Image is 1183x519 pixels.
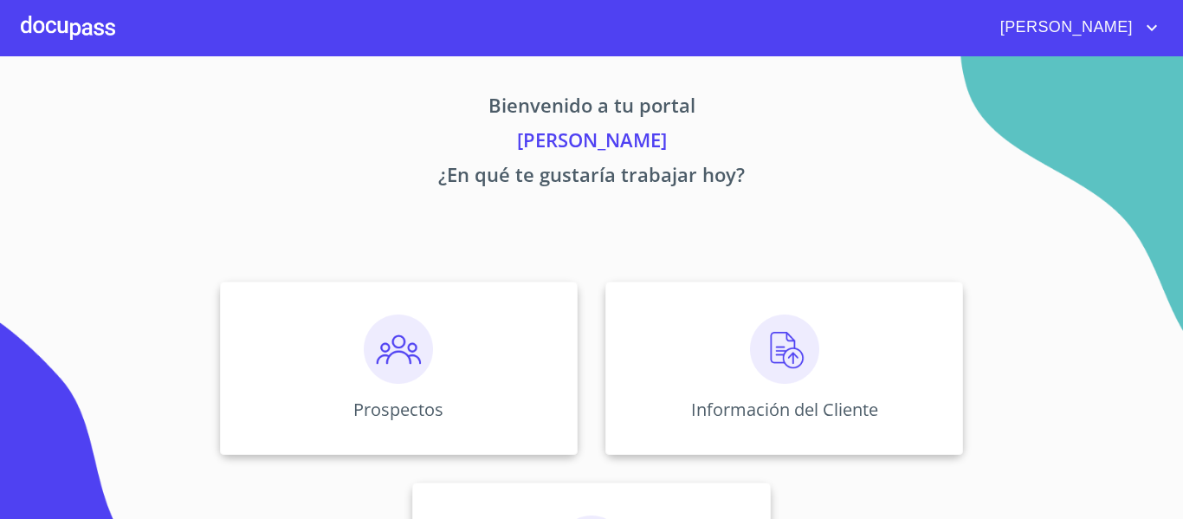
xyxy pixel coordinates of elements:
[353,398,443,421] p: Prospectos
[691,398,878,421] p: Información del Cliente
[750,315,819,384] img: carga.png
[987,14,1141,42] span: [PERSON_NAME]
[364,315,433,384] img: prospectos.png
[58,160,1125,195] p: ¿En qué te gustaría trabajar hoy?
[58,91,1125,126] p: Bienvenido a tu portal
[58,126,1125,160] p: [PERSON_NAME]
[987,14,1162,42] button: account of current user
